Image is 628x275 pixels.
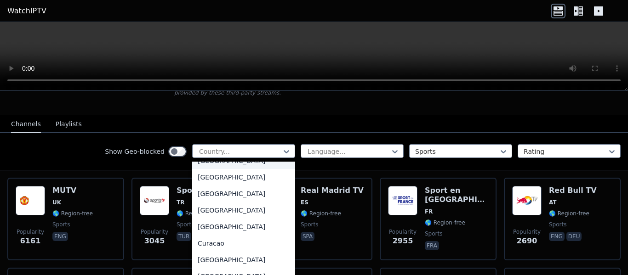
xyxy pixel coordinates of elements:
[140,186,169,215] img: Sports TV
[425,230,442,237] span: sports
[549,221,566,228] span: sports
[425,208,433,215] span: FR
[192,252,295,268] div: [GEOGRAPHIC_DATA]
[513,228,541,236] span: Popularity
[301,199,308,206] span: ES
[177,232,191,241] p: tur
[177,199,184,206] span: TR
[517,236,537,247] span: 2690
[144,236,165,247] span: 3045
[11,116,41,133] button: Channels
[16,186,45,215] img: MUTV
[549,199,557,206] span: AT
[549,210,589,217] span: 🌎 Region-free
[56,116,82,133] button: Playlists
[388,186,417,215] img: Sport en France
[192,202,295,219] div: [GEOGRAPHIC_DATA]
[389,228,417,236] span: Popularity
[177,210,217,217] span: 🌎 Region-free
[20,236,41,247] span: 6161
[192,219,295,235] div: [GEOGRAPHIC_DATA]
[192,169,295,185] div: [GEOGRAPHIC_DATA]
[393,236,413,247] span: 2955
[52,232,68,241] p: eng
[549,232,565,241] p: eng
[192,235,295,252] div: Curacao
[105,147,165,156] label: Show Geo-blocked
[512,186,542,215] img: Red Bull TV
[301,186,364,195] h6: Real Madrid TV
[425,186,488,204] h6: Sport en [GEOGRAPHIC_DATA]
[52,221,70,228] span: sports
[177,221,194,228] span: sports
[7,6,46,17] a: WatchIPTV
[425,219,465,226] span: 🌎 Region-free
[566,232,582,241] p: deu
[52,186,93,195] h6: MUTV
[17,228,44,236] span: Popularity
[141,228,168,236] span: Popularity
[301,210,341,217] span: 🌎 Region-free
[301,232,314,241] p: spa
[549,186,597,195] h6: Red Bull TV
[177,186,217,195] h6: Sports TV
[52,199,61,206] span: UK
[192,185,295,202] div: [GEOGRAPHIC_DATA]
[425,241,439,250] p: fra
[52,210,93,217] span: 🌎 Region-free
[301,221,318,228] span: sports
